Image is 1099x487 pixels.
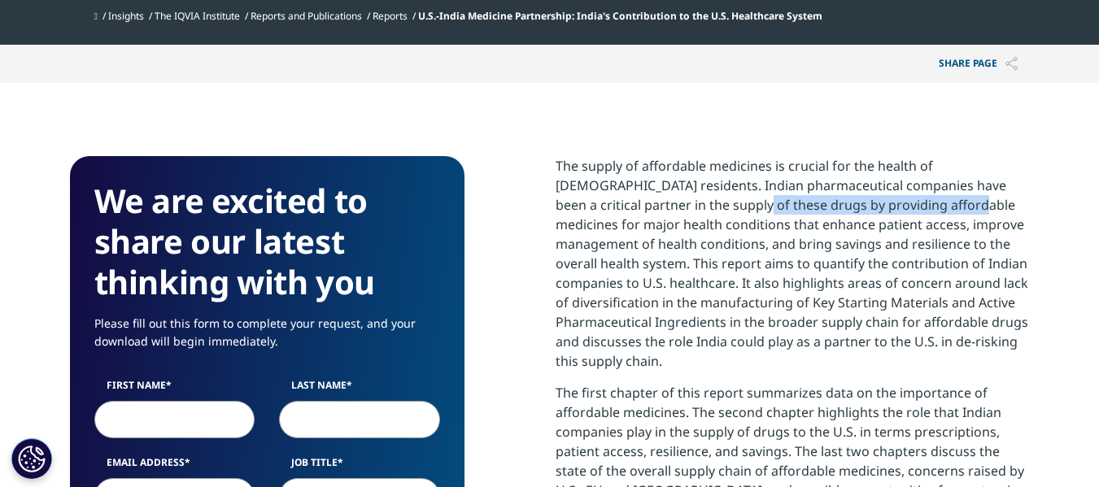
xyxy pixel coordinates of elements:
[155,9,240,23] a: The IQVIA Institute
[94,180,440,302] h3: We are excited to share our latest thinking with you
[108,9,144,23] a: Insights
[279,378,440,401] label: Last Name
[373,9,408,23] a: Reports
[94,378,255,401] label: First Name
[279,455,440,478] label: Job Title
[94,455,255,478] label: Email Address
[927,45,1030,83] p: Share PAGE
[556,156,1030,383] p: The supply of affordable medicines is crucial for the health of [DEMOGRAPHIC_DATA] residents. Ind...
[927,45,1030,83] button: Share PAGEShare PAGE
[11,438,52,479] button: Cookies Settings
[1005,57,1018,71] img: Share PAGE
[94,315,440,363] p: Please fill out this form to complete your request, and your download will begin immediately.
[418,9,822,23] span: U.S.-India Medicine Partnership: India's Contribution to the U.S. Healthcare System
[251,9,362,23] a: Reports and Publications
